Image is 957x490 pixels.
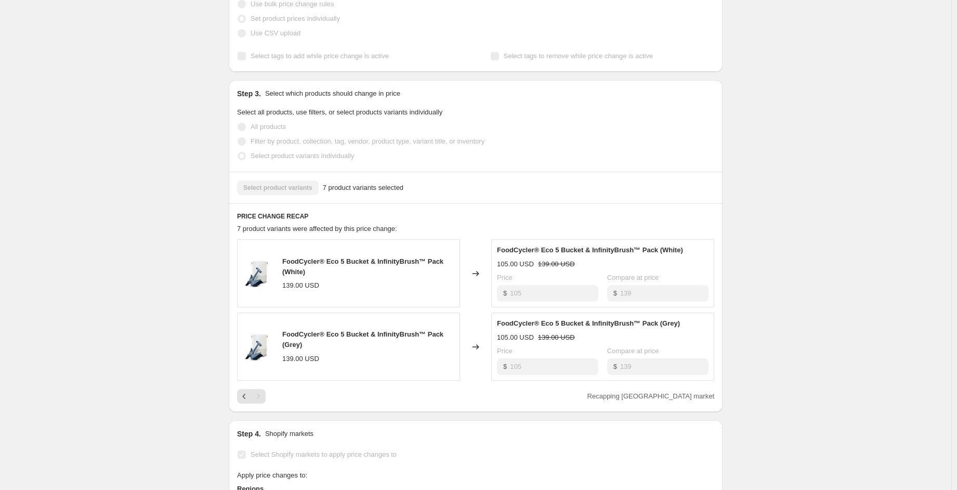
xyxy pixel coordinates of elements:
span: All products [251,123,286,131]
span: Apply price changes to: [237,471,307,479]
h6: PRICE CHANGE RECAP [237,212,714,221]
span: Use CSV upload [251,29,300,37]
span: FoodCycler® Eco 5 Bucket & InfinityBrush™ Pack (White) [497,246,683,254]
span: $ [503,289,507,297]
span: Compare at price [607,347,659,355]
p: Shopify markets [265,429,313,439]
span: Price [497,274,513,281]
span: $ [613,363,617,370]
div: 139.00 USD [282,354,319,364]
p: Select which products should change in price [265,88,400,99]
span: Compare at price [607,274,659,281]
span: FoodCycler® Eco 5 Bucket & InfinityBrush™ Pack (Grey) [497,319,680,327]
span: Select tags to remove while price change is active [504,52,653,60]
span: Select tags to add while price change is active [251,52,389,60]
h2: Step 4. [237,429,261,439]
span: Select product variants individually [251,152,354,160]
div: 105.00 USD [497,332,534,343]
span: Set product prices individually [251,15,340,22]
img: Eco5BucketandBrushWhite_80x.png [243,258,274,289]
nav: Pagination [237,389,266,404]
span: Filter by product, collection, tag, vendor, product type, variant title, or inventory [251,137,484,145]
span: 7 product variants were affected by this price change: [237,225,397,233]
span: FoodCycler® Eco 5 Bucket & InfinityBrush™ Pack (White) [282,257,443,276]
span: Select all products, use filters, or select products variants individually [237,108,442,116]
span: $ [613,289,617,297]
img: Eco5BucketandBrushWhite_80x.png [243,331,274,363]
span: Select Shopify markets to apply price changes to [251,450,397,458]
button: Previous [237,389,252,404]
span: Recapping [GEOGRAPHIC_DATA] market [587,392,714,400]
span: 7 product variants selected [323,183,403,193]
strike: 139.00 USD [538,332,575,343]
strike: 139.00 USD [538,259,575,269]
span: FoodCycler® Eco 5 Bucket & InfinityBrush™ Pack (Grey) [282,330,443,349]
span: Price [497,347,513,355]
h2: Step 3. [237,88,261,99]
div: 105.00 USD [497,259,534,269]
div: 139.00 USD [282,280,319,291]
span: $ [503,363,507,370]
